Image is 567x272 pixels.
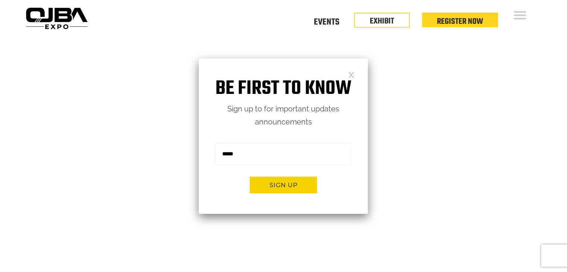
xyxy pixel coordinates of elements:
[370,15,394,28] a: EXHIBIT
[437,15,483,28] a: Register Now
[199,102,368,129] p: Sign up to for important updates announcements
[199,77,368,101] h1: Be first to know
[250,177,317,193] button: Sign up
[348,71,355,78] a: Close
